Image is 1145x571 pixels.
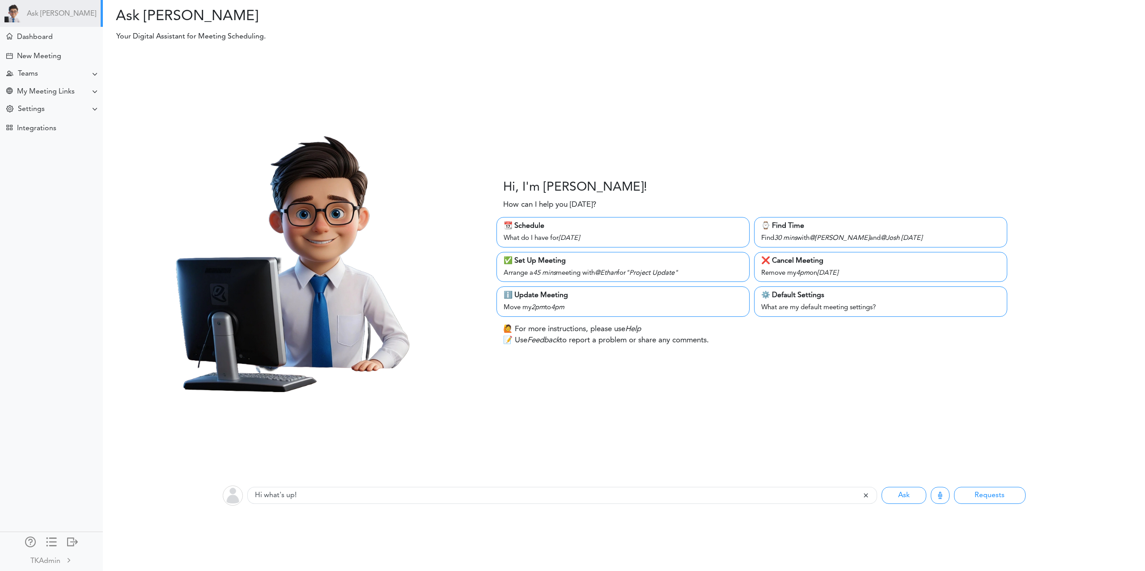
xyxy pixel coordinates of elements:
[6,124,13,131] div: TEAMCAL AI Workflow Apps
[533,270,556,277] i: 45 mins
[46,537,57,549] a: Change side menu
[761,290,1000,301] div: ⚙️ Default Settings
[504,256,742,266] div: ✅ Set Up Meeting
[6,33,13,39] div: Home
[110,8,617,25] h2: Ask [PERSON_NAME]
[170,128,441,399] img: Ray.png
[901,235,922,242] i: [DATE]
[504,290,742,301] div: ℹ️ Update Meeting
[6,105,13,114] div: Change Settings
[761,256,1000,266] div: ❌ Cancel Meeting
[17,52,61,61] div: New Meeting
[810,235,869,242] i: @[PERSON_NAME]
[559,235,580,242] i: [DATE]
[17,124,56,133] div: Integrations
[18,105,45,114] div: Settings
[30,556,60,567] div: TKAdmin
[110,31,840,42] p: Your Digital Assistant for Meeting Scheduling.
[761,221,1000,231] div: ⌚️ Find Time
[625,325,641,333] i: Help
[504,221,742,231] div: 📆 Schedule
[503,324,641,335] p: 🙋 For more instructions, please use
[504,231,742,244] div: What do I have for
[817,270,838,277] i: [DATE]
[882,487,926,504] button: Ask
[503,199,596,211] p: How can I help you [DATE]?
[761,231,1000,244] div: Find with and
[954,487,1026,504] button: Requests
[17,88,75,96] div: My Meeting Links
[46,537,57,545] div: Show only icons
[774,235,797,242] i: 30 mins
[503,335,709,346] p: 📝 Use to report a problem or share any comments.
[504,301,742,313] div: Move my to
[67,537,78,545] div: Log out
[531,304,545,311] i: 2pm
[18,70,38,78] div: Teams
[27,10,96,18] a: Ask [PERSON_NAME]
[881,235,899,242] i: @Josh
[626,270,678,277] i: "Project Update"
[6,53,13,59] div: Creating Meeting
[4,4,22,22] img: Powered by TEAMCAL AI
[1,550,102,570] a: TKAdmin
[25,537,36,545] div: Manage Members and Externals
[595,270,617,277] i: @Ethan
[503,180,647,196] h3: Hi, I'm [PERSON_NAME]!
[527,337,560,344] i: Feedback
[796,270,810,277] i: 4pm
[761,266,1000,279] div: Remove my on
[504,266,742,279] div: Arrange a meeting with for
[761,301,1000,313] div: What are my default meeting settings?
[6,88,13,96] div: Share Meeting Link
[17,33,53,42] div: Dashboard
[551,304,564,311] i: 4pm
[223,486,243,506] img: user-off.png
